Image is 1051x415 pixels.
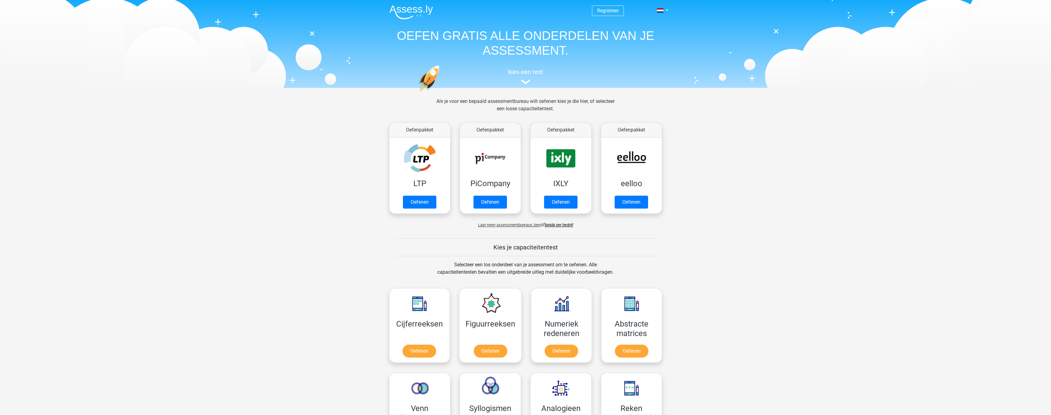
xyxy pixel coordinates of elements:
[545,345,578,358] a: Oefenen
[395,244,657,251] h5: Kies je capaciteitentest
[615,196,648,209] a: Oefenen
[403,345,436,358] a: Oefenen
[384,216,667,229] div: of
[545,223,573,227] a: Bekijk per bedrijf
[403,196,436,209] a: Oefenen
[384,68,667,76] h5: kies een test
[384,68,667,84] a: kies een test
[478,223,540,227] span: Laat meer assessmentbureaus zien
[474,345,507,358] a: Oefenen
[431,261,620,283] div: Selecteer een los onderdeel van je assessment om te oefenen. Alle capaciteitentesten bevatten een...
[431,98,620,120] div: Als je voor een bepaald assessmentbureau wilt oefenen kies je die hier, of selecteer een losse ca...
[615,345,648,358] a: Oefenen
[473,196,507,209] a: Oefenen
[597,8,619,14] a: Registreer
[544,196,578,209] a: Oefenen
[384,28,667,58] h1: OEFEN GRATIS ALLE ONDERDELEN VAN JE ASSESSMENT.
[389,5,433,19] img: Assessly
[521,80,530,84] img: assessment
[418,65,463,121] img: oefenen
